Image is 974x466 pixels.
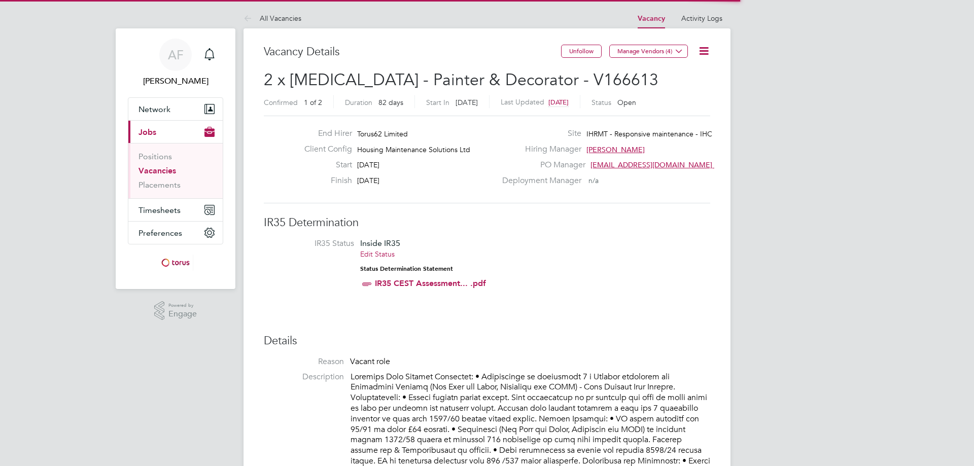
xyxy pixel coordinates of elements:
span: Torus62 Limited [357,129,408,138]
button: Preferences [128,222,223,244]
span: [PERSON_NAME] [586,145,645,154]
span: Network [138,104,170,114]
label: PO Manager [496,160,585,170]
label: Start [296,160,352,170]
h3: IR35 Determination [264,216,710,230]
span: [DATE] [357,160,379,169]
label: Last Updated [501,97,544,106]
span: 2 x [MEDICAL_DATA] - Painter & Decorator - V166613 [264,70,658,90]
span: Jobs [138,127,156,137]
label: Site [496,128,581,139]
label: Confirmed [264,98,298,107]
span: Vacant role [350,356,390,367]
strong: Status Determination Statement [360,265,453,272]
span: [DATE] [548,98,569,106]
a: IR35 CEST Assessment... .pdf [375,278,486,288]
a: Placements [138,180,181,190]
label: Start In [426,98,449,107]
span: Open [617,98,636,107]
span: [DATE] [357,176,379,185]
span: 82 days [378,98,403,107]
span: Powered by [168,301,197,310]
a: AF[PERSON_NAME] [128,39,223,87]
a: Edit Status [360,249,395,259]
span: Inside IR35 [360,238,400,248]
button: Timesheets [128,199,223,221]
button: Manage Vendors (4) [609,45,688,58]
button: Network [128,98,223,120]
label: Deployment Manager [496,175,581,186]
button: Jobs [128,121,223,143]
a: Powered byEngage [154,301,197,320]
a: All Vacancies [243,14,301,23]
span: [DATE] [456,98,478,107]
a: Activity Logs [681,14,722,23]
span: Preferences [138,228,182,238]
span: 1 of 2 [304,98,322,107]
h3: Vacancy Details [264,45,561,59]
label: Duration [345,98,372,107]
span: Engage [168,310,197,318]
span: AF [168,48,184,61]
span: [EMAIL_ADDRESS][DOMAIN_NAME] working@toru… [590,160,766,169]
img: torus-logo-retina.png [158,255,193,271]
label: Hiring Manager [496,144,581,155]
label: IR35 Status [274,238,354,249]
span: IHRMT - Responsive maintenance - IHC [586,129,712,138]
h3: Details [264,334,710,348]
label: End Hirer [296,128,352,139]
a: Vacancy [638,14,665,23]
label: Client Config [296,144,352,155]
a: Positions [138,152,172,161]
div: Jobs [128,143,223,198]
button: Unfollow [561,45,602,58]
nav: Main navigation [116,28,235,289]
a: Go to home page [128,255,223,271]
span: Housing Maintenance Solutions Ltd [357,145,470,154]
span: Timesheets [138,205,181,215]
a: Vacancies [138,166,176,175]
label: Status [592,98,611,107]
span: Alan Fairley [128,75,223,87]
label: Finish [296,175,352,186]
label: Reason [264,356,344,367]
span: n/a [588,176,599,185]
label: Description [264,372,344,382]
